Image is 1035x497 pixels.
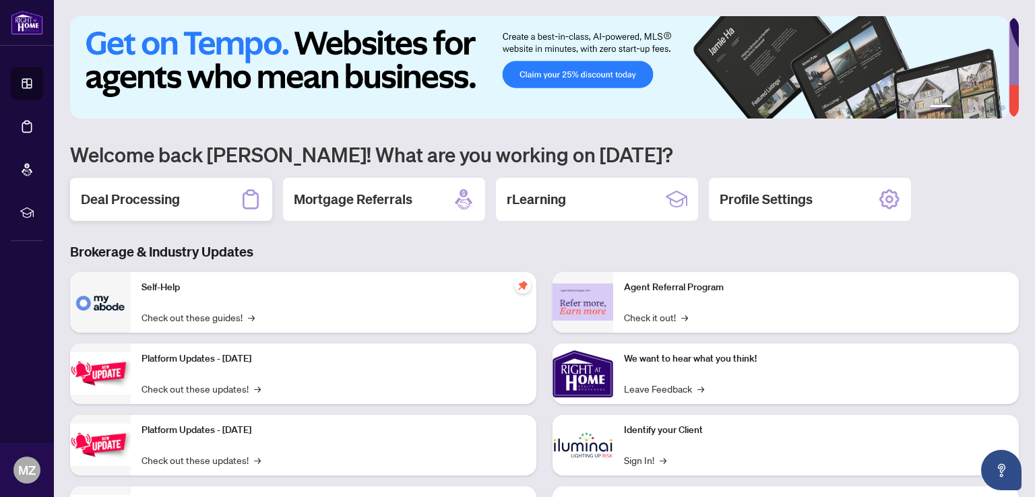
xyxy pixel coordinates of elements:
button: Open asap [981,450,1022,490]
button: 5 [989,105,995,110]
h2: Mortgage Referrals [294,190,412,209]
p: We want to hear what you think! [624,352,1008,366]
button: 3 [968,105,973,110]
button: 2 [957,105,962,110]
span: → [254,453,261,467]
img: Identify your Client [553,415,613,475]
p: Identify your Client [624,423,1008,438]
p: Self-Help [142,280,526,295]
span: → [254,381,261,396]
h2: Deal Processing [81,190,180,209]
span: → [660,453,666,467]
span: MZ [18,461,36,479]
a: Check out these updates!→ [142,453,261,467]
span: → [681,310,688,325]
img: Platform Updates - July 21, 2025 [70,352,131,395]
p: Platform Updates - [DATE] [142,423,526,438]
img: Self-Help [70,272,131,333]
img: Agent Referral Program [553,284,613,321]
a: Sign In!→ [624,453,666,467]
a: Leave Feedback→ [624,381,704,396]
a: Check out these guides!→ [142,310,255,325]
span: → [248,310,255,325]
a: Check out these updates!→ [142,381,261,396]
img: logo [11,10,43,35]
span: pushpin [515,277,531,294]
span: → [697,381,704,396]
h2: Profile Settings [720,190,813,209]
h1: Welcome back [PERSON_NAME]! What are you working on [DATE]? [70,141,1019,167]
img: Slide 0 [70,16,1009,119]
a: Check it out!→ [624,310,688,325]
img: Platform Updates - July 8, 2025 [70,424,131,466]
img: We want to hear what you think! [553,343,613,404]
button: 4 [978,105,984,110]
p: Platform Updates - [DATE] [142,352,526,366]
p: Agent Referral Program [624,280,1008,295]
h2: rLearning [507,190,566,209]
button: 1 [930,105,951,110]
button: 6 [1000,105,1005,110]
h3: Brokerage & Industry Updates [70,242,1019,261]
